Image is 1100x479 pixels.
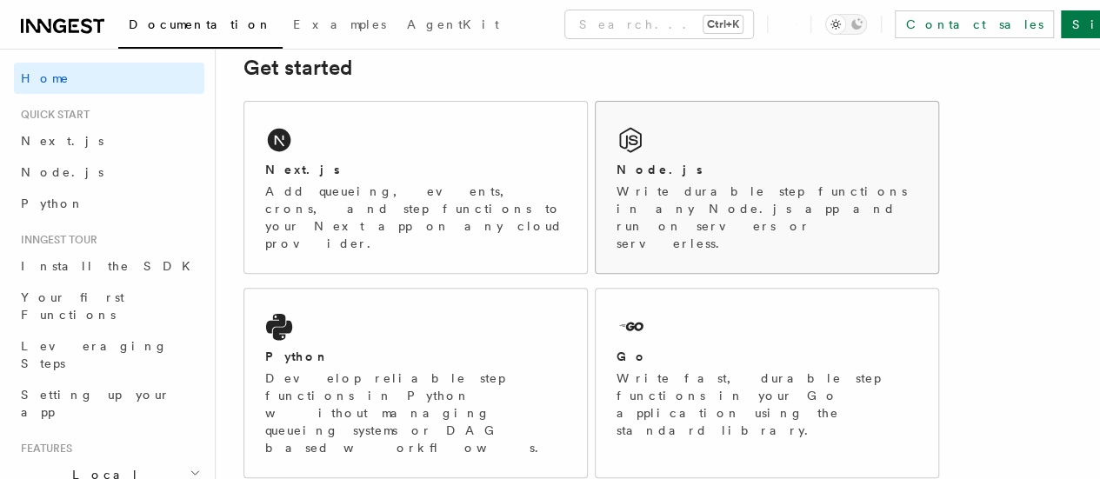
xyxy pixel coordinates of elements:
[293,17,386,31] span: Examples
[21,339,168,370] span: Leveraging Steps
[14,330,204,379] a: Leveraging Steps
[14,188,204,219] a: Python
[243,288,588,478] a: PythonDevelop reliable step functions in Python without managing queueing systems or DAG based wo...
[595,101,939,274] a: Node.jsWrite durable step functions in any Node.js app and run on servers or serverless.
[14,63,204,94] a: Home
[265,161,340,178] h2: Next.js
[265,369,566,456] p: Develop reliable step functions in Python without managing queueing systems or DAG based workflows.
[565,10,753,38] button: Search...Ctrl+K
[595,288,939,478] a: GoWrite fast, durable step functions in your Go application using the standard library.
[243,56,352,80] a: Get started
[283,5,397,47] a: Examples
[617,161,703,178] h2: Node.js
[21,290,124,322] span: Your first Functions
[14,282,204,330] a: Your first Functions
[617,348,648,365] h2: Go
[407,17,499,31] span: AgentKit
[21,259,201,273] span: Install the SDK
[243,101,588,274] a: Next.jsAdd queueing, events, crons, and step functions to your Next app on any cloud provider.
[21,165,103,179] span: Node.js
[265,348,330,365] h2: Python
[895,10,1054,38] a: Contact sales
[14,442,72,456] span: Features
[21,388,170,419] span: Setting up your app
[21,70,70,87] span: Home
[14,379,204,428] a: Setting up your app
[617,369,917,439] p: Write fast, durable step functions in your Go application using the standard library.
[21,196,84,210] span: Python
[21,134,103,148] span: Next.js
[118,5,283,49] a: Documentation
[265,183,566,252] p: Add queueing, events, crons, and step functions to your Next app on any cloud provider.
[14,250,204,282] a: Install the SDK
[129,17,272,31] span: Documentation
[14,233,97,247] span: Inngest tour
[14,125,204,156] a: Next.js
[397,5,510,47] a: AgentKit
[703,16,743,33] kbd: Ctrl+K
[617,183,917,252] p: Write durable step functions in any Node.js app and run on servers or serverless.
[14,108,90,122] span: Quick start
[825,14,867,35] button: Toggle dark mode
[14,156,204,188] a: Node.js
